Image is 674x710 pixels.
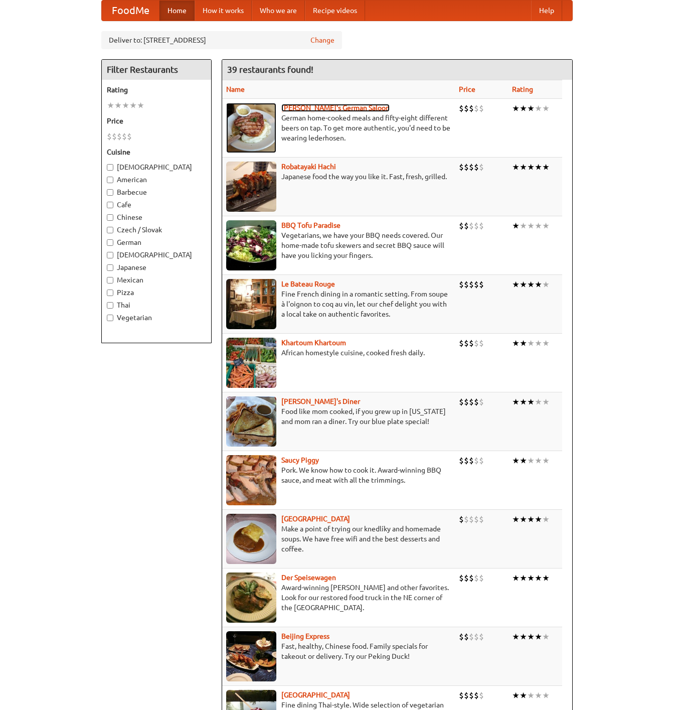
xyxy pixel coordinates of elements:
li: ★ [542,455,550,466]
li: ★ [107,100,114,111]
li: $ [464,573,469,584]
li: ★ [520,631,527,642]
input: Vegetarian [107,315,113,321]
li: $ [122,131,127,142]
input: Mexican [107,277,113,283]
li: $ [474,103,479,114]
li: ★ [535,279,542,290]
li: ★ [512,220,520,231]
li: $ [469,690,474,701]
a: Price [459,85,475,93]
a: Home [159,1,195,21]
p: Fine French dining in a romantic setting. From soupe à l'oignon to coq au vin, let our chef delig... [226,289,451,319]
li: $ [479,338,484,349]
li: ★ [527,396,535,407]
label: [DEMOGRAPHIC_DATA] [107,162,206,172]
li: $ [464,514,469,525]
li: $ [464,631,469,642]
li: ★ [114,100,122,111]
li: $ [469,573,474,584]
p: German home-cooked meals and fifty-eight different beers on tap. To get more authentic, you'd nee... [226,113,451,143]
li: ★ [520,162,527,173]
li: $ [479,103,484,114]
a: [GEOGRAPHIC_DATA] [281,691,350,699]
li: $ [127,131,132,142]
label: Cafe [107,200,206,210]
li: ★ [520,220,527,231]
label: Japanese [107,262,206,272]
input: American [107,177,113,183]
li: ★ [535,514,542,525]
p: Vegetarians, we have your BBQ needs covered. Our home-made tofu skewers and secret BBQ sauce will... [226,230,451,260]
b: [PERSON_NAME]'s Diner [281,397,360,405]
li: $ [464,455,469,466]
li: ★ [512,455,520,466]
li: ★ [527,162,535,173]
li: ★ [535,220,542,231]
li: ★ [527,220,535,231]
p: Make a point of trying our knedlíky and homemade soups. We have free wifi and the best desserts a... [226,524,451,554]
img: bateaurouge.jpg [226,279,276,329]
label: Chinese [107,212,206,222]
img: beijing.jpg [226,631,276,681]
li: $ [469,631,474,642]
li: ★ [542,396,550,407]
input: Japanese [107,264,113,271]
a: FoodMe [102,1,159,21]
li: ★ [520,396,527,407]
li: $ [479,279,484,290]
li: ★ [512,338,520,349]
li: ★ [512,279,520,290]
li: $ [469,279,474,290]
b: BBQ Tofu Paradise [281,221,341,229]
input: Chinese [107,214,113,221]
b: Der Speisewagen [281,574,336,582]
li: $ [474,455,479,466]
li: ★ [520,103,527,114]
li: $ [459,103,464,114]
input: [DEMOGRAPHIC_DATA] [107,164,113,171]
li: ★ [520,338,527,349]
li: ★ [535,573,542,584]
label: Pizza [107,288,206,298]
label: Mexican [107,275,206,285]
a: Recipe videos [305,1,365,21]
li: ★ [527,338,535,349]
li: $ [469,396,474,407]
li: ★ [535,162,542,173]
label: [DEMOGRAPHIC_DATA] [107,250,206,260]
li: ★ [535,455,542,466]
label: Barbecue [107,187,206,197]
li: $ [107,131,112,142]
p: Pork. We know how to cook it. Award-winning BBQ sauce, and meat with all the trimmings. [226,465,451,485]
li: ★ [527,103,535,114]
li: ★ [512,573,520,584]
li: $ [479,455,484,466]
li: ★ [512,103,520,114]
li: $ [474,279,479,290]
b: [GEOGRAPHIC_DATA] [281,515,350,523]
p: Japanese food the way you like it. Fast, fresh, grilled. [226,172,451,182]
label: Vegetarian [107,313,206,323]
a: Beijing Express [281,632,329,640]
a: Robatayaki Hachi [281,163,336,171]
a: How it works [195,1,252,21]
li: ★ [512,396,520,407]
li: $ [469,338,474,349]
img: speisewagen.jpg [226,573,276,623]
li: $ [474,690,479,701]
li: $ [474,338,479,349]
img: sallys.jpg [226,396,276,447]
li: $ [459,573,464,584]
li: $ [474,396,479,407]
li: ★ [535,690,542,701]
a: Khartoum Khartoum [281,339,346,347]
li: $ [479,690,484,701]
li: ★ [512,690,520,701]
label: American [107,175,206,185]
li: $ [469,103,474,114]
p: Fast, healthy, Chinese food. Family specials for takeout or delivery. Try our Peking Duck! [226,641,451,661]
img: tofuparadise.jpg [226,220,276,270]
